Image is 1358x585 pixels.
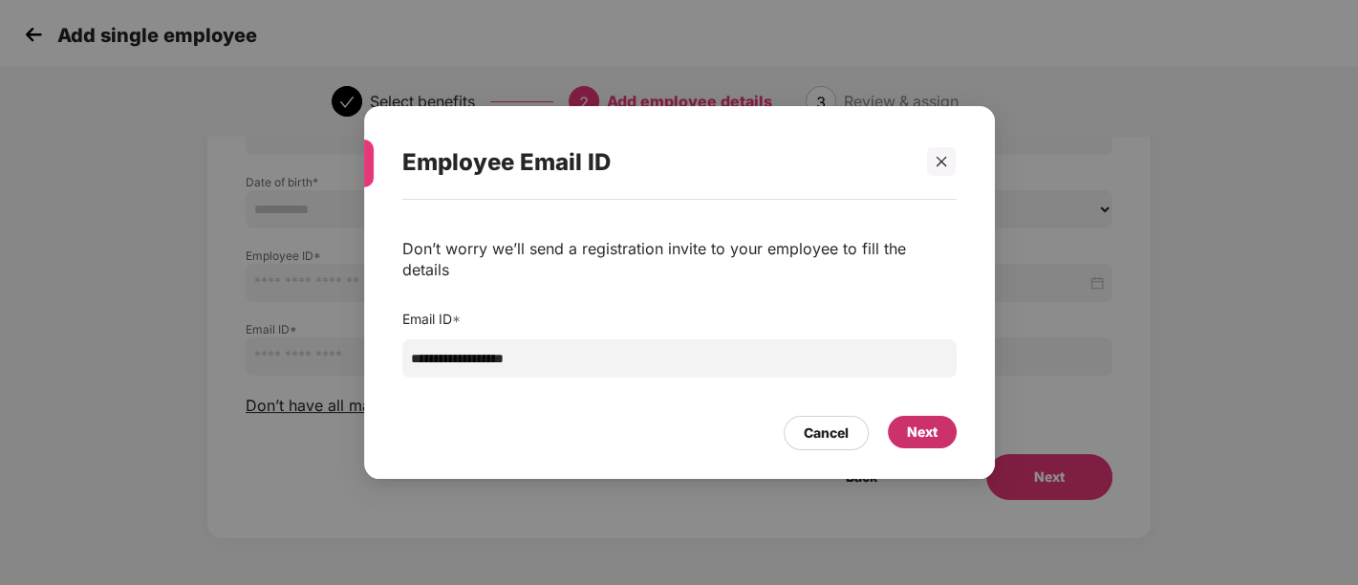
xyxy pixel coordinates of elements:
[935,155,948,168] span: close
[402,125,911,200] div: Employee Email ID
[804,422,849,444] div: Cancel
[907,422,938,443] div: Next
[402,311,461,327] label: Email ID
[402,238,957,280] div: Don’t worry we’ll send a registration invite to your employee to fill the details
